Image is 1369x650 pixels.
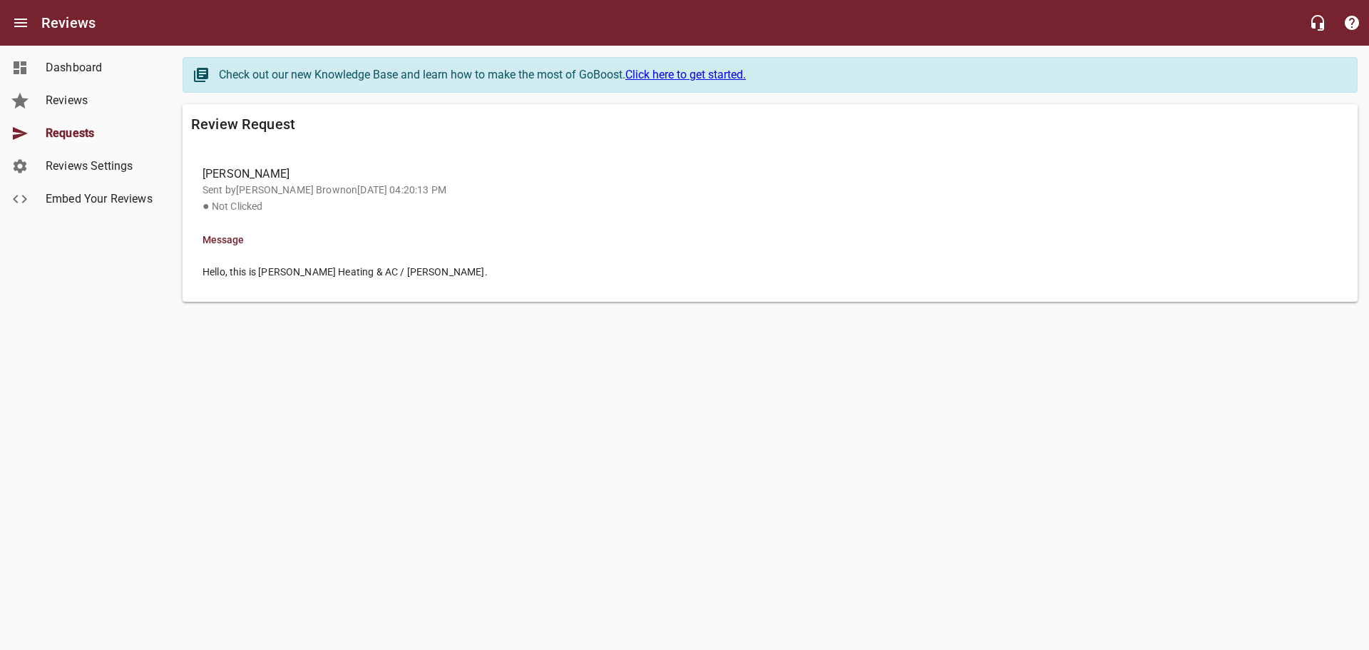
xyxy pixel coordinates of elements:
[4,6,38,40] button: Open drawer
[191,113,1349,136] h6: Review Request
[46,59,154,76] span: Dashboard
[202,265,1326,280] span: Hello, this is [PERSON_NAME] Heating & AC / [PERSON_NAME].
[191,223,1349,257] li: Message
[46,92,154,109] span: Reviews
[1335,6,1369,40] button: Support Portal
[46,158,154,175] span: Reviews Settings
[202,199,210,213] span: ●
[46,191,154,208] span: Embed Your Reviews
[41,11,96,34] h6: Reviews
[202,184,446,195] span: Sent by [PERSON_NAME] Brown on [DATE] 04:20:13 PM
[1301,6,1335,40] button: Live Chat
[46,125,154,142] span: Requests
[202,198,1326,215] p: Not Clicked
[625,68,746,81] a: Click here to get started.
[202,166,1326,183] span: [PERSON_NAME]
[219,66,1343,83] div: Check out our new Knowledge Base and learn how to make the most of GoBoost.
